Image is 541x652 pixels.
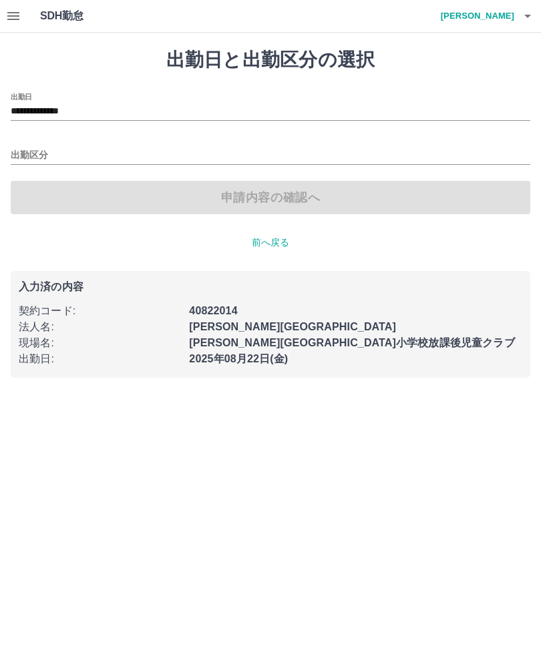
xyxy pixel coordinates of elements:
[189,305,237,316] b: 40822014
[11,236,530,250] p: 前へ戻る
[11,49,530,71] h1: 出勤日と出勤区分の選択
[19,335,181,351] p: 現場名 :
[19,319,181,335] p: 法人名 :
[19,282,522,292] p: 入力済の内容
[19,351,181,367] p: 出勤日 :
[189,321,396,332] b: [PERSON_NAME][GEOGRAPHIC_DATA]
[19,303,181,319] p: 契約コード :
[189,337,514,348] b: [PERSON_NAME][GEOGRAPHIC_DATA]小学校放課後児童クラブ
[11,91,32,101] label: 出勤日
[189,353,288,364] b: 2025年08月22日(金)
